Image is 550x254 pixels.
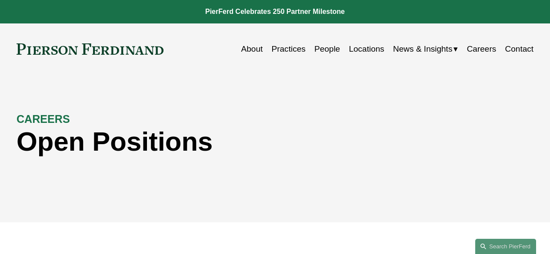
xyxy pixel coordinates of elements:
a: People [314,41,340,57]
a: Search this site [475,239,536,254]
strong: CAREERS [17,113,70,125]
span: News & Insights [393,42,452,56]
a: folder dropdown [393,41,458,57]
a: About [241,41,263,57]
a: Contact [505,41,534,57]
a: Locations [349,41,384,57]
a: Practices [272,41,306,57]
h1: Open Positions [17,126,404,157]
a: Careers [467,41,497,57]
